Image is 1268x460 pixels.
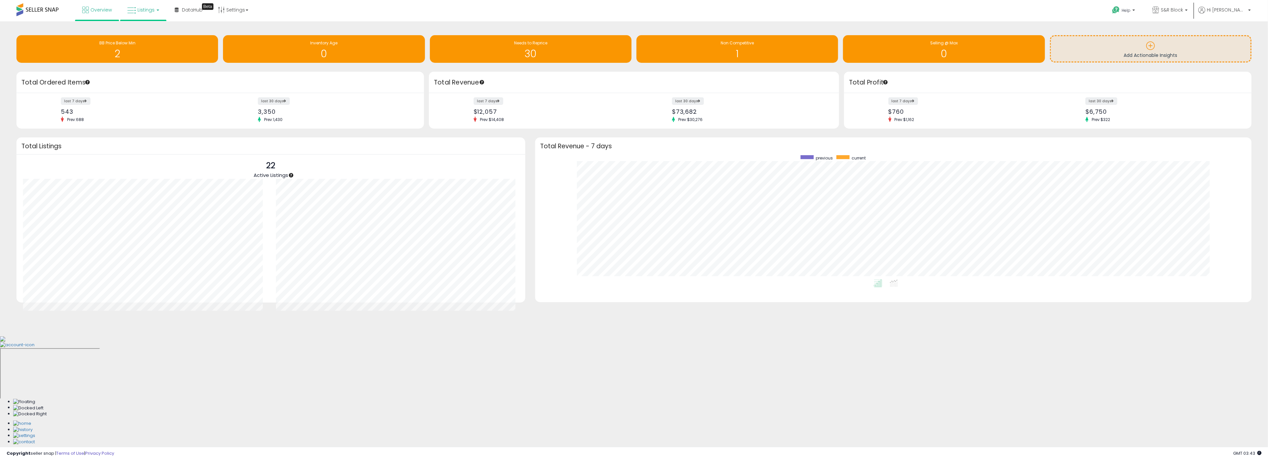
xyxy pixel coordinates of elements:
[61,97,90,105] label: last 7 days
[254,159,288,172] p: 22
[20,48,215,59] h1: 2
[21,78,419,87] h3: Total Ordered Items
[16,35,218,63] a: BB Price Below Min 2
[258,108,412,115] div: 3,350
[13,399,35,405] img: Floating
[61,108,215,115] div: 543
[21,144,520,149] h3: Total Listings
[223,35,425,63] a: Inventory Age 0
[675,117,706,122] span: Prev: $30,276
[888,97,918,105] label: last 7 days
[1107,1,1142,21] a: Help
[1051,36,1251,61] a: Add Actionable Insights
[13,439,35,445] img: Contact
[930,40,958,46] span: Selling @ Max
[226,48,421,59] h1: 0
[1088,117,1113,122] span: Prev: $322
[540,144,1247,149] h3: Total Revenue - 7 days
[843,35,1045,63] a: Selling @ Max 0
[672,97,704,105] label: last 30 days
[13,433,35,439] img: Settings
[636,35,838,63] a: Non Competitive 1
[310,40,337,46] span: Inventory Age
[1207,7,1246,13] span: Hi [PERSON_NAME]
[721,40,754,46] span: Non Competitive
[1122,8,1131,13] span: Help
[430,35,632,63] a: Needs to Reprice 30
[849,78,1247,87] h3: Total Profit
[13,411,47,417] img: Docked Right
[474,97,503,105] label: last 7 days
[640,48,835,59] h1: 1
[891,117,918,122] span: Prev: $1,162
[288,172,294,178] div: Tooltip anchor
[1085,108,1240,115] div: $6,750
[1161,7,1183,13] span: S&R Block
[1112,6,1120,14] i: Get Help
[477,117,507,122] span: Prev: $14,408
[479,79,485,85] div: Tooltip anchor
[474,108,629,115] div: $12,057
[514,40,547,46] span: Needs to Reprice
[182,7,203,13] span: DataHub
[13,421,31,427] img: Home
[137,7,155,13] span: Listings
[261,117,286,122] span: Prev: 1,430
[1198,7,1251,21] a: Hi [PERSON_NAME]
[13,405,43,411] img: Docked Left
[64,117,87,122] span: Prev: 688
[202,3,213,10] div: Tooltip anchor
[1085,97,1117,105] label: last 30 days
[672,108,828,115] div: $73,682
[99,40,136,46] span: BB Price Below Min
[90,7,112,13] span: Overview
[13,427,33,433] img: History
[888,108,1043,115] div: $760
[254,172,288,179] span: Active Listings
[846,48,1041,59] h1: 0
[816,155,833,161] span: previous
[883,79,888,85] div: Tooltip anchor
[85,79,90,85] div: Tooltip anchor
[258,97,290,105] label: last 30 days
[852,155,866,161] span: current
[433,48,628,59] h1: 30
[434,78,834,87] h3: Total Revenue
[1124,52,1178,59] span: Add Actionable Insights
